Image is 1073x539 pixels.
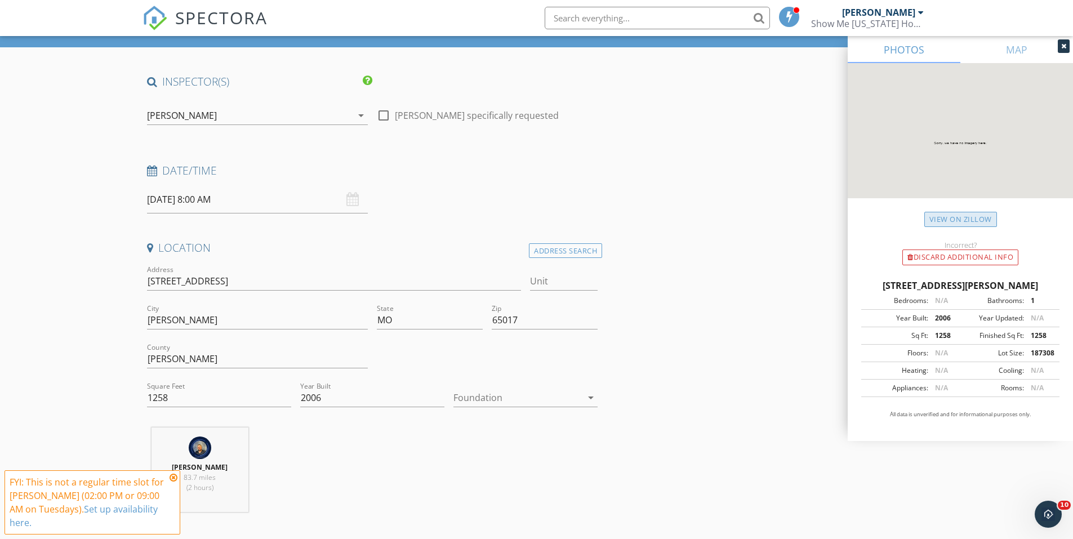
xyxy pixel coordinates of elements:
div: Appliances: [865,383,928,393]
iframe: Intercom live chat [1035,501,1062,528]
div: [STREET_ADDRESS][PERSON_NAME] [861,279,1059,292]
div: Address Search [529,243,602,259]
div: Lot Size: [960,348,1024,358]
label: [PERSON_NAME] specifically requested [395,110,559,121]
a: Set up availability here. [10,503,158,529]
div: Sq Ft: [865,331,928,341]
span: 10 [1058,501,1071,510]
div: 1258 [928,331,960,341]
span: N/A [935,348,948,358]
div: 187308 [1024,348,1056,358]
div: Rooms: [960,383,1024,393]
div: Floors: [865,348,928,358]
div: Year Built: [865,313,928,323]
i: arrow_drop_down [354,109,368,122]
div: [PERSON_NAME] [842,7,915,18]
img: streetview [848,63,1073,225]
span: N/A [1031,366,1044,375]
p: All data is unverified and for informational purposes only. [861,411,1059,418]
div: Bathrooms: [960,296,1024,306]
a: PHOTOS [848,36,960,63]
img: The Best Home Inspection Software - Spectora [143,6,167,30]
div: [PERSON_NAME] [147,110,217,121]
a: SPECTORA [143,15,268,39]
div: Cooling: [960,366,1024,376]
div: Show Me Missouri Home Inspections LLC. [811,18,924,29]
div: 1 [1024,296,1056,306]
i: arrow_drop_down [584,391,598,404]
div: 1258 [1024,331,1056,341]
div: Heating: [865,366,928,376]
div: 2006 [928,313,960,323]
a: MAP [960,36,1073,63]
h4: Date/Time [147,163,598,178]
span: N/A [1031,383,1044,393]
span: (2 hours) [186,483,213,492]
span: N/A [1031,313,1044,323]
div: Finished Sq Ft: [960,331,1024,341]
div: Incorrect? [848,240,1073,250]
input: Search everything... [545,7,770,29]
h4: Location [147,240,598,255]
span: SPECTORA [175,6,268,29]
strong: [PERSON_NAME] [172,462,228,472]
a: View on Zillow [924,212,997,227]
div: FYI: This is not a regular time slot for [PERSON_NAME] (02:00 PM or 09:00 AM on Tuesdays). [10,475,166,529]
span: N/A [935,296,948,305]
span: N/A [935,383,948,393]
input: Select date [147,186,368,213]
span: N/A [935,366,948,375]
img: 457113340_122114371652455543_2292472785513355662_n.jpg [189,436,211,459]
div: Year Updated: [960,313,1024,323]
h4: INSPECTOR(S) [147,74,372,89]
div: Discard Additional info [902,250,1018,265]
span: 83.7 miles [184,473,216,482]
div: Bedrooms: [865,296,928,306]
